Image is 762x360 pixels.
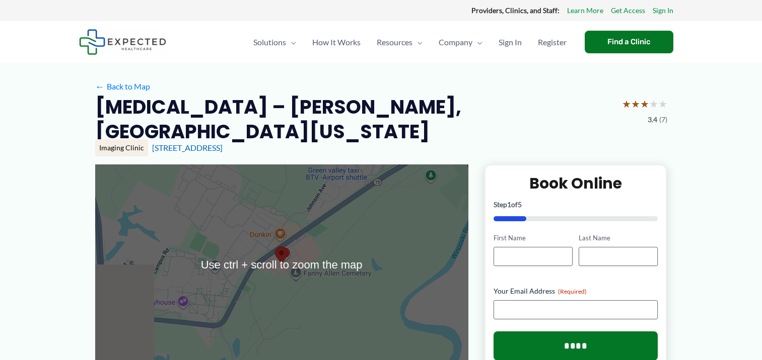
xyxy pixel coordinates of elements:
[253,25,286,60] span: Solutions
[412,25,423,60] span: Menu Toggle
[95,79,150,94] a: ←Back to Map
[369,25,431,60] a: ResourcesMenu Toggle
[286,25,296,60] span: Menu Toggle
[653,4,673,17] a: Sign In
[471,6,560,15] strong: Providers, Clinics, and Staff:
[585,31,673,53] a: Find a Clinic
[304,25,369,60] a: How It Works
[494,173,658,193] h2: Book Online
[79,29,166,55] img: Expected Healthcare Logo - side, dark font, small
[518,200,522,209] span: 5
[472,25,482,60] span: Menu Toggle
[579,233,658,243] label: Last Name
[567,4,603,17] a: Learn More
[507,200,511,209] span: 1
[659,113,667,126] span: (7)
[491,25,530,60] a: Sign In
[648,113,657,126] span: 3.4
[152,143,223,152] a: [STREET_ADDRESS]
[658,95,667,113] span: ★
[611,4,645,17] a: Get Access
[245,25,575,60] nav: Primary Site Navigation
[538,25,567,60] span: Register
[530,25,575,60] a: Register
[312,25,361,60] span: How It Works
[494,233,573,243] label: First Name
[431,25,491,60] a: CompanyMenu Toggle
[499,25,522,60] span: Sign In
[95,95,614,144] h2: [MEDICAL_DATA] – [PERSON_NAME], [GEOGRAPHIC_DATA][US_STATE]
[245,25,304,60] a: SolutionsMenu Toggle
[640,95,649,113] span: ★
[439,25,472,60] span: Company
[649,95,658,113] span: ★
[631,95,640,113] span: ★
[622,95,631,113] span: ★
[95,139,148,156] div: Imaging Clinic
[494,201,658,208] p: Step of
[377,25,412,60] span: Resources
[95,81,105,91] span: ←
[558,288,587,295] span: (Required)
[494,286,658,296] label: Your Email Address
